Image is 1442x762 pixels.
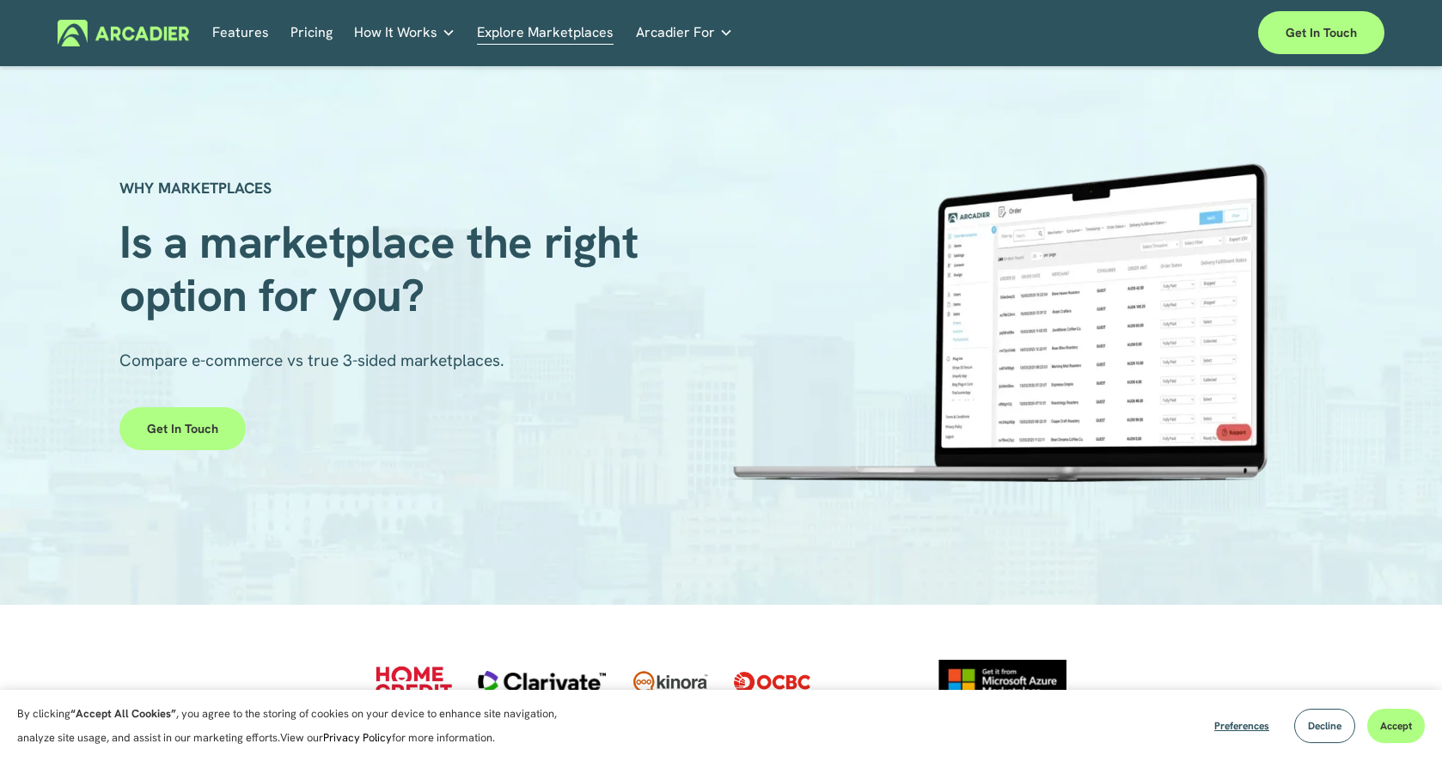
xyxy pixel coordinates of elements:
[1367,709,1425,743] button: Accept
[1214,719,1269,733] span: Preferences
[636,21,715,45] span: Arcadier For
[477,20,614,46] a: Explore Marketplaces
[290,20,333,46] a: Pricing
[1258,11,1384,54] a: Get in touch
[58,20,189,46] img: Arcadier
[1201,709,1282,743] button: Preferences
[1308,719,1341,733] span: Decline
[119,350,504,371] span: Compare e-commerce vs true 3-sided marketplaces.
[323,730,392,745] a: Privacy Policy
[1294,709,1355,743] button: Decline
[119,178,272,198] strong: WHY MARKETPLACES
[17,702,576,750] p: By clicking , you agree to the storing of cookies on your device to enhance site navigation, anal...
[70,706,176,721] strong: “Accept All Cookies”
[1380,719,1412,733] span: Accept
[119,212,650,325] span: Is a marketplace the right option for you?
[354,21,437,45] span: How It Works
[636,20,733,46] a: folder dropdown
[354,20,455,46] a: folder dropdown
[119,407,246,450] a: Get in touch
[212,20,269,46] a: Features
